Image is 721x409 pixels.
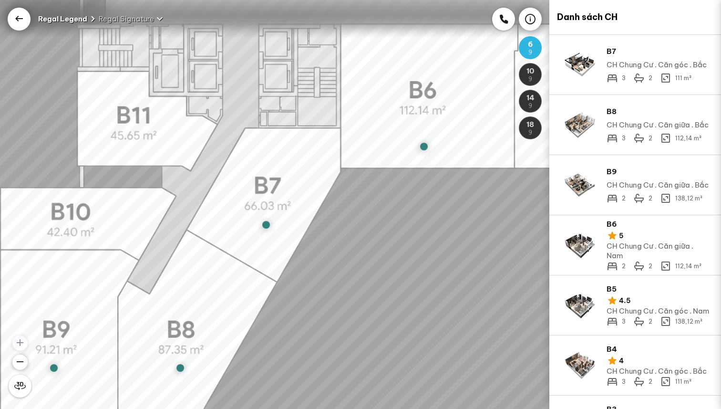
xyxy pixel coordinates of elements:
[619,231,624,240] span: 5
[565,230,595,261] img: 2 PN ( 18A ).png
[528,49,532,56] div: 9
[622,193,626,204] div: 2
[526,66,535,76] div: 10
[607,344,710,355] div: B4
[528,129,532,136] div: 9
[607,367,710,376] div: CH Chung Cư . Căn góc . Bắc
[565,290,595,321] img: 2 PN ( 18A ).png
[619,296,631,305] span: 4.5
[528,103,532,109] div: 9
[607,219,710,230] div: B6
[649,376,652,388] div: 2
[619,357,624,365] span: 4
[526,120,534,129] div: 18
[565,350,595,381] img: 3-PN-(-06.12-).png
[607,46,710,57] div: B7
[622,133,626,144] div: 3
[565,50,595,80] img: 2 PN ( 21 ).png
[607,283,710,295] div: B5
[675,316,702,327] div: 138,12 m²
[607,106,710,117] div: B8
[38,14,87,24] span: Regal Legend
[675,73,691,84] div: 111 m²
[528,40,533,49] div: 6
[565,110,595,140] img: Avatar - Masteri-WF-M3H3-1BR+.png
[565,170,595,200] img: 25 PN ( 19.05 ).png
[607,166,710,178] div: B9
[622,376,626,388] div: 3
[622,316,626,327] div: 3
[675,133,701,144] div: 112,14 m²
[607,241,710,261] div: CH Chung Cư . Căn giữa . Nam
[557,8,618,27] div: Danh sách CH
[607,120,710,130] div: CH Chung Cư . Căn giữa . Bắc
[99,14,154,24] span: Regal Signature
[649,133,652,144] div: 2
[622,73,626,84] div: 3
[607,180,710,190] div: CH Chung Cư . Căn giữa . Bắc
[622,261,626,272] div: 2
[607,60,710,70] div: CH Chung Cư . Căn góc . Bắc
[649,261,652,272] div: 2
[649,316,652,327] div: 2
[649,73,652,84] div: 2
[675,376,691,388] div: 111 m²
[675,261,701,272] div: 112,14 m²
[649,193,652,204] div: 2
[528,76,532,83] div: 9
[526,93,535,103] div: 14
[607,306,710,316] div: CH Chung Cư . Căn góc . Nam
[675,193,702,204] div: 138,12 m²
